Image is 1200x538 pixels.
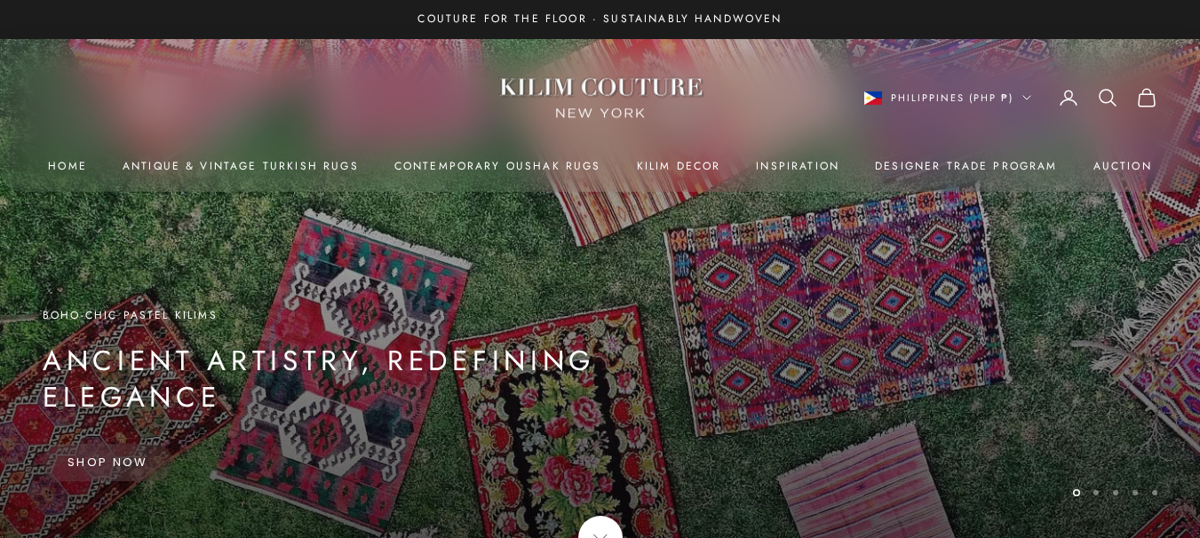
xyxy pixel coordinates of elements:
[48,157,87,175] a: Home
[394,157,601,175] a: Contemporary Oushak Rugs
[864,90,1031,106] button: Change country or currency
[864,91,882,105] img: Philippines
[43,306,735,324] p: Boho-Chic Pastel Kilims
[875,157,1058,175] a: Designer Trade Program
[637,157,721,175] summary: Kilim Decor
[756,157,839,175] a: Inspiration
[417,11,782,28] p: Couture for the Floor · Sustainably Handwoven
[43,157,1157,175] nav: Primary navigation
[891,90,1013,106] span: Philippines (PHP ₱)
[864,87,1157,108] nav: Secondary navigation
[43,444,173,481] a: Shop Now
[123,157,359,175] a: Antique & Vintage Turkish Rugs
[43,343,735,415] p: Ancient Artistry, Redefining Elegance
[1093,157,1152,175] a: Auction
